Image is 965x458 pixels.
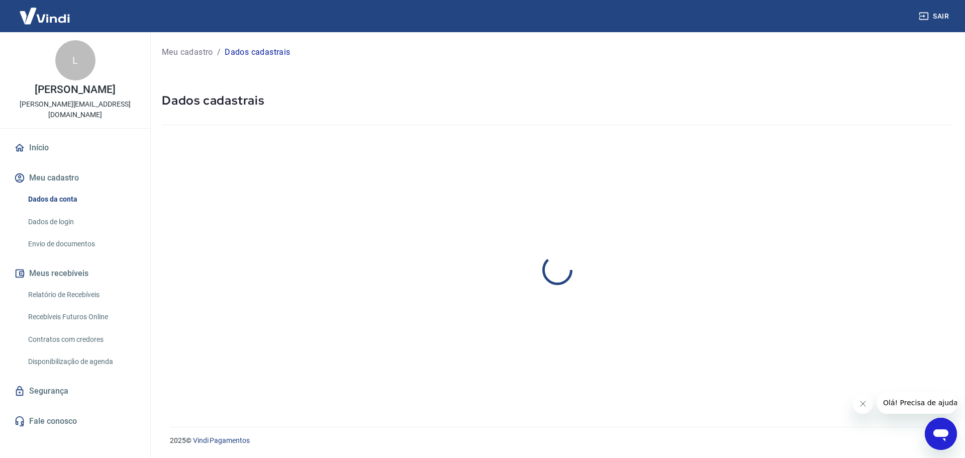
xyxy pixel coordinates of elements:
[170,435,941,446] p: 2025 ©
[12,380,138,402] a: Segurança
[35,84,115,95] p: [PERSON_NAME]
[162,93,953,109] h5: Dados cadastrais
[12,1,77,31] img: Vindi
[24,234,138,254] a: Envio de documentos
[24,285,138,305] a: Relatório de Recebíveis
[12,410,138,432] a: Fale conosco
[24,189,138,210] a: Dados da conta
[6,7,84,15] span: Olá! Precisa de ajuda?
[12,137,138,159] a: Início
[917,7,953,26] button: Sair
[24,307,138,327] a: Recebíveis Futuros Online
[24,329,138,350] a: Contratos com credores
[8,99,142,120] p: [PERSON_NAME][EMAIL_ADDRESS][DOMAIN_NAME]
[162,46,213,58] a: Meu cadastro
[12,262,138,285] button: Meus recebíveis
[55,40,95,80] div: L
[853,394,873,414] iframe: Fechar mensagem
[193,436,250,444] a: Vindi Pagamentos
[225,46,290,58] p: Dados cadastrais
[24,212,138,232] a: Dados de login
[925,418,957,450] iframe: Botão para abrir a janela de mensagens
[217,46,221,58] p: /
[12,167,138,189] button: Meu cadastro
[24,351,138,372] a: Disponibilização de agenda
[877,392,957,414] iframe: Mensagem da empresa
